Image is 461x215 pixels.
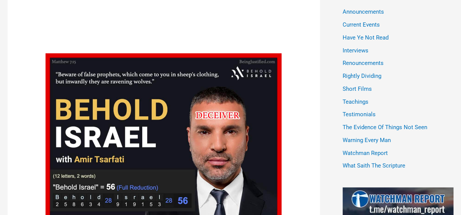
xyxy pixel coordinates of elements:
a: Watchman Report [343,150,388,157]
a: Announcements [343,8,384,15]
a: Renouncements [343,60,384,66]
a: The Evidence Of Things Not Seen [343,124,427,131]
a: Rightly Dividing [343,73,381,79]
a: Testimonials [343,111,376,118]
a: Have Ye Not Read [343,34,389,41]
a: Teachings [343,98,368,105]
nav: Categories [343,6,454,171]
a: Warning Every Man [343,137,391,144]
a: Interviews [343,47,368,54]
a: What Saith The Scripture [343,162,405,169]
a: Current Events [343,21,380,28]
a: Short Films [343,85,372,92]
